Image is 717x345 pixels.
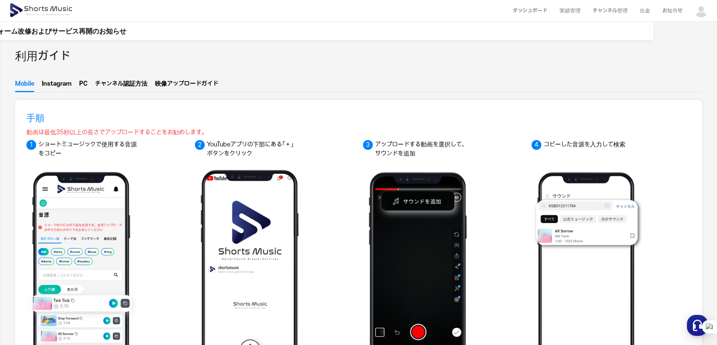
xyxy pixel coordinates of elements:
p: アップロードする動画を選択して、サウンドを追加 [363,140,476,158]
p: YouTubeアプリの下部にある「＋」ボタンをクリック [195,140,308,158]
h2: 利用ガイド [15,48,70,65]
img: 알림 아이콘 [15,26,24,35]
button: Mobile [15,79,34,92]
div: 動画は最低35秒以上の長さでアップロードすることをお勧めします。 [26,128,207,137]
a: 実績管理 [553,1,587,21]
button: PC [79,79,87,92]
button: 映像アップロードガイド [155,81,218,91]
a: お知らせ [656,1,688,21]
button: チャンネル認証方法 [95,81,147,91]
span: ル認証方法 [118,81,147,87]
a: ダッシュボード [507,1,553,21]
a: 出金 [634,1,656,21]
button: Instagram [42,79,72,92]
p: ショートミュージックで使用する音源をコピー [26,140,139,158]
span: ロードガイド [184,81,218,87]
a: プラットフォーム改修およびサービス再開のお知らせ [27,26,190,36]
h3: 手順 [26,111,44,125]
p: コピーした音源を入力して検索 [532,140,645,149]
img: 사용자 이미지 [694,4,708,17]
a: チャンネル管理 [587,1,634,21]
